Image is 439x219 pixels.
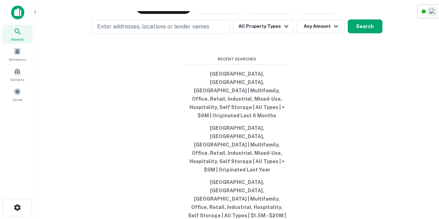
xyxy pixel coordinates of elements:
button: [GEOGRAPHIC_DATA], [GEOGRAPHIC_DATA], [GEOGRAPHIC_DATA] | Multifamily, Office, Retail, Industrial... [185,122,289,176]
span: Saved [12,97,23,102]
span: Search [11,36,24,42]
button: Enter addresses, locations or lender names [91,19,230,34]
button: Any Amount [296,19,345,33]
span: Recent Searches [185,56,289,62]
p: Enter addresses, locations or lender names [97,23,209,31]
a: Search [2,25,33,43]
span: Contacts [10,77,24,82]
a: Saved [2,85,33,104]
button: [GEOGRAPHIC_DATA], [GEOGRAPHIC_DATA], [GEOGRAPHIC_DATA] | Multifamily, Office, Retail, Industrial... [185,68,289,122]
a: Contacts [2,65,33,84]
iframe: Chat Widget [404,163,439,197]
img: capitalize-icon.png [11,6,24,19]
span: Borrowers [9,57,26,62]
button: Search [348,19,382,33]
a: Borrowers [2,45,33,64]
button: All Property Types [233,19,293,33]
